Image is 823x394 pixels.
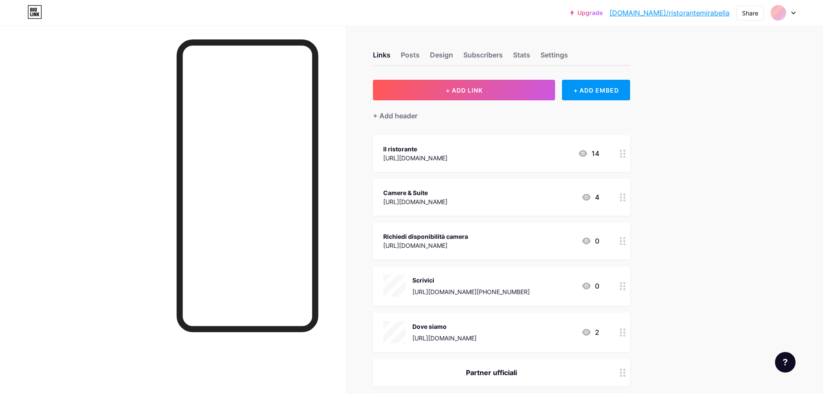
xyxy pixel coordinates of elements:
[570,9,603,16] a: Upgrade
[383,197,448,206] div: [URL][DOMAIN_NAME]
[610,8,730,18] a: [DOMAIN_NAME]/ristorantemirabella
[446,87,483,94] span: + ADD LINK
[581,236,599,246] div: 0
[383,144,448,153] div: Il ristorante
[581,327,599,337] div: 2
[373,50,390,65] div: Links
[373,111,418,121] div: + Add header
[412,276,530,285] div: Scrivici
[430,50,453,65] div: Design
[562,80,630,100] div: + ADD EMBED
[463,50,503,65] div: Subscribers
[383,367,599,378] div: Partner ufficiali
[383,241,468,250] div: [URL][DOMAIN_NAME]
[383,188,448,197] div: Camere & Suite
[578,148,599,159] div: 14
[412,334,477,343] div: [URL][DOMAIN_NAME]
[383,153,448,162] div: [URL][DOMAIN_NAME]
[742,9,758,18] div: Share
[581,281,599,291] div: 0
[513,50,530,65] div: Stats
[412,287,530,296] div: [URL][DOMAIN_NAME][PHONE_NUMBER]
[412,322,477,331] div: Dove siamo
[401,50,420,65] div: Posts
[373,80,555,100] button: + ADD LINK
[541,50,568,65] div: Settings
[581,192,599,202] div: 4
[383,232,468,241] div: Richiedi disponibilità camera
